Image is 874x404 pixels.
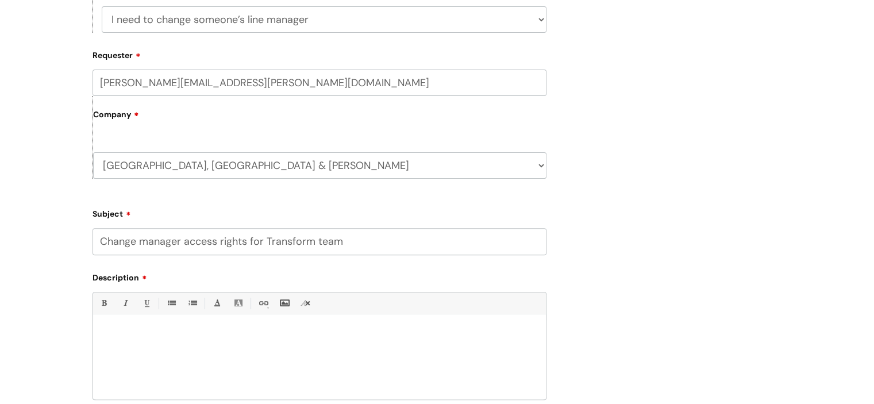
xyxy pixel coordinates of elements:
label: Description [93,269,546,283]
a: Bold (Ctrl-B) [97,296,111,310]
a: Font Color [210,296,224,310]
a: Link [256,296,270,310]
label: Subject [93,205,546,219]
a: • Unordered List (Ctrl-Shift-7) [164,296,178,310]
label: Requester [93,47,546,60]
a: 1. Ordered List (Ctrl-Shift-8) [185,296,199,310]
a: Back Color [231,296,245,310]
input: Email [93,70,546,96]
label: Company [93,106,546,132]
a: Insert Image... [277,296,291,310]
a: Remove formatting (Ctrl-\) [298,296,313,310]
a: Italic (Ctrl-I) [118,296,132,310]
a: Underline(Ctrl-U) [139,296,153,310]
